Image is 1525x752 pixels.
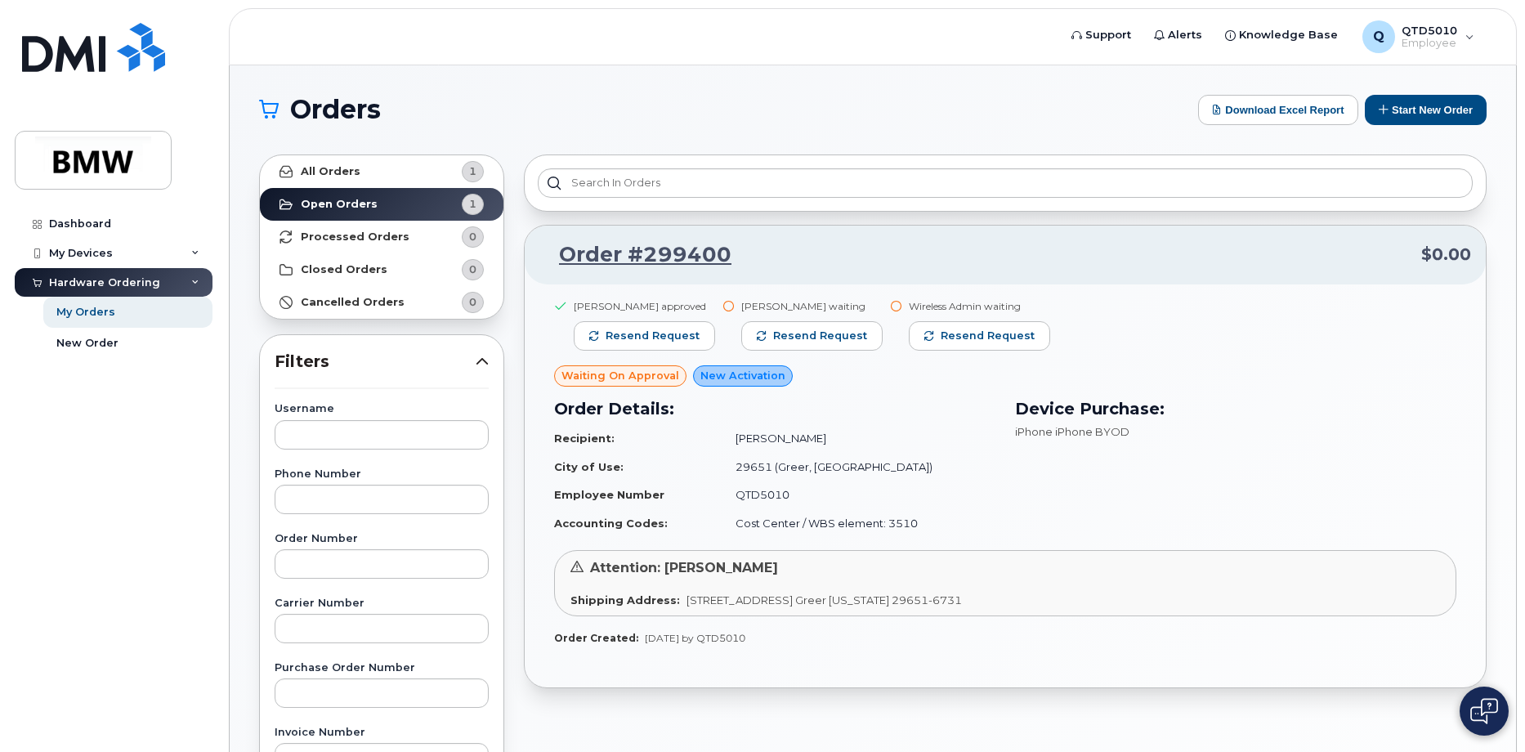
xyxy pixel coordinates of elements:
[275,727,489,738] label: Invoice Number
[260,221,503,253] a: Processed Orders0
[721,424,995,453] td: [PERSON_NAME]
[469,262,476,277] span: 0
[721,481,995,509] td: QTD5010
[301,231,409,244] strong: Processed Orders
[1421,243,1471,266] span: $0.00
[1470,698,1498,724] img: Open chat
[301,165,360,178] strong: All Orders
[909,299,1050,313] div: Wireless Admin waiting
[686,593,962,607] span: [STREET_ADDRESS] Greer [US_STATE] 29651-6731
[1015,425,1129,438] span: iPhone iPhone BYOD
[574,299,715,313] div: [PERSON_NAME] approved
[574,321,715,351] button: Resend request
[275,598,489,609] label: Carrier Number
[741,299,883,313] div: [PERSON_NAME] waiting
[301,198,378,211] strong: Open Orders
[941,329,1035,343] span: Resend request
[1015,396,1456,421] h3: Device Purchase:
[275,534,489,544] label: Order Number
[1365,95,1487,125] button: Start New Order
[301,263,387,276] strong: Closed Orders
[469,196,476,212] span: 1
[539,240,731,270] a: Order #299400
[469,229,476,244] span: 0
[554,396,995,421] h3: Order Details:
[260,286,503,319] a: Cancelled Orders0
[301,296,405,309] strong: Cancelled Orders
[290,97,381,122] span: Orders
[275,350,476,374] span: Filters
[773,329,867,343] span: Resend request
[275,663,489,674] label: Purchase Order Number
[469,163,476,179] span: 1
[909,321,1050,351] button: Resend request
[741,321,883,351] button: Resend request
[570,593,680,607] strong: Shipping Address:
[275,469,489,480] label: Phone Number
[554,517,668,530] strong: Accounting Codes:
[260,253,503,286] a: Closed Orders0
[554,488,664,501] strong: Employee Number
[469,294,476,310] span: 0
[700,368,785,383] span: New Activation
[260,155,503,188] a: All Orders1
[1198,95,1358,125] button: Download Excel Report
[721,509,995,538] td: Cost Center / WBS element: 3510
[721,453,995,481] td: 29651 (Greer, [GEOGRAPHIC_DATA])
[554,432,615,445] strong: Recipient:
[260,188,503,221] a: Open Orders1
[275,404,489,414] label: Username
[538,168,1473,198] input: Search in orders
[554,632,638,644] strong: Order Created:
[561,368,679,383] span: Waiting On Approval
[554,460,624,473] strong: City of Use:
[645,632,745,644] span: [DATE] by QTD5010
[590,560,778,575] span: Attention: [PERSON_NAME]
[606,329,700,343] span: Resend request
